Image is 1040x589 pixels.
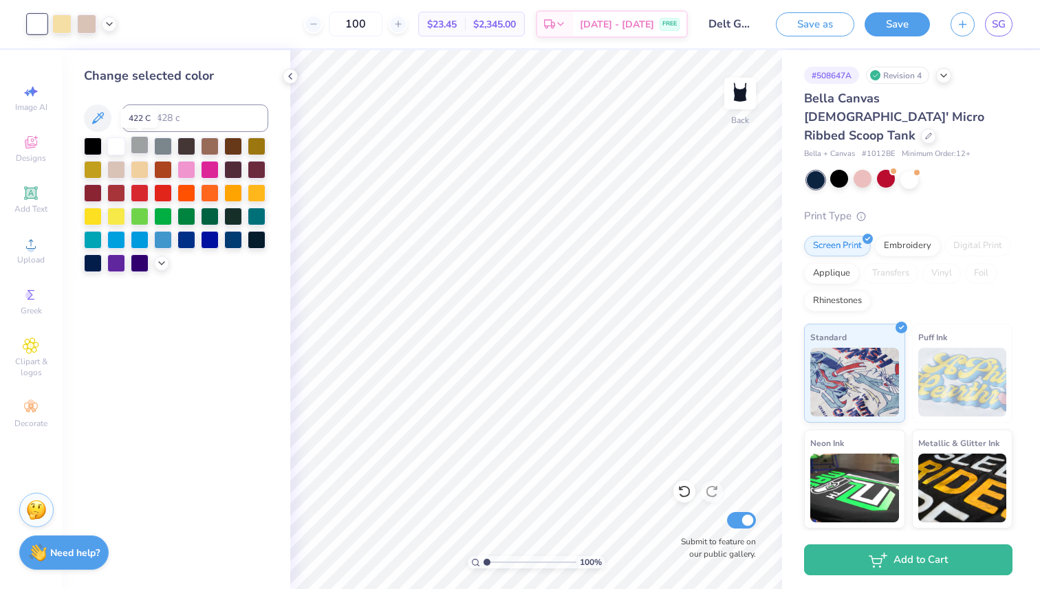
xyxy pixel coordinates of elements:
span: # 1012BE [862,148,895,160]
div: Screen Print [804,236,871,256]
div: Applique [804,263,859,284]
span: $23.45 [427,17,457,32]
a: SG [985,12,1012,36]
div: # 508647A [804,67,859,84]
span: $2,345.00 [473,17,516,32]
span: Designs [16,153,46,164]
input: e.g. 7428 c [122,104,268,132]
input: – – [329,12,382,36]
span: Upload [17,254,45,265]
span: Add Text [14,203,47,214]
input: Untitled Design [698,10,766,38]
button: Save as [776,12,854,36]
img: Neon Ink [810,454,899,522]
img: Puff Ink [918,348,1007,416]
button: Add to Cart [804,544,1012,575]
span: 100 % [580,556,602,568]
img: Standard [810,348,899,416]
span: Bella + Canvas [804,148,855,160]
div: Print Type [804,208,1012,224]
span: Bella Canvas [DEMOGRAPHIC_DATA]' Micro Ribbed Scoop Tank [804,90,984,144]
span: [DATE] - [DATE] [580,17,654,32]
div: Rhinestones [804,291,871,311]
div: Embroidery [875,236,940,256]
label: Submit to feature on our public gallery. [673,535,756,560]
span: FREE [662,19,677,29]
div: Digital Print [944,236,1011,256]
span: SG [992,16,1006,32]
img: Metallic & Glitter Ink [918,454,1007,522]
div: Change selected color [84,67,268,85]
div: Vinyl [922,263,961,284]
span: Standard [810,330,847,344]
span: Puff Ink [918,330,947,344]
span: Minimum Order: 12 + [902,148,971,160]
div: Back [731,114,749,126]
img: Back [726,80,754,107]
span: Metallic & Glitter Ink [918,436,999,450]
button: Save [865,12,930,36]
div: Transfers [863,263,918,284]
span: Greek [21,305,42,316]
span: Neon Ink [810,436,844,450]
span: Decorate [14,418,47,429]
span: Image AI [15,102,47,113]
div: 422 C [121,109,158,128]
strong: Need help? [50,546,100,559]
div: Foil [965,263,997,284]
span: Clipart & logos [7,356,55,378]
div: Revision 4 [866,67,929,84]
